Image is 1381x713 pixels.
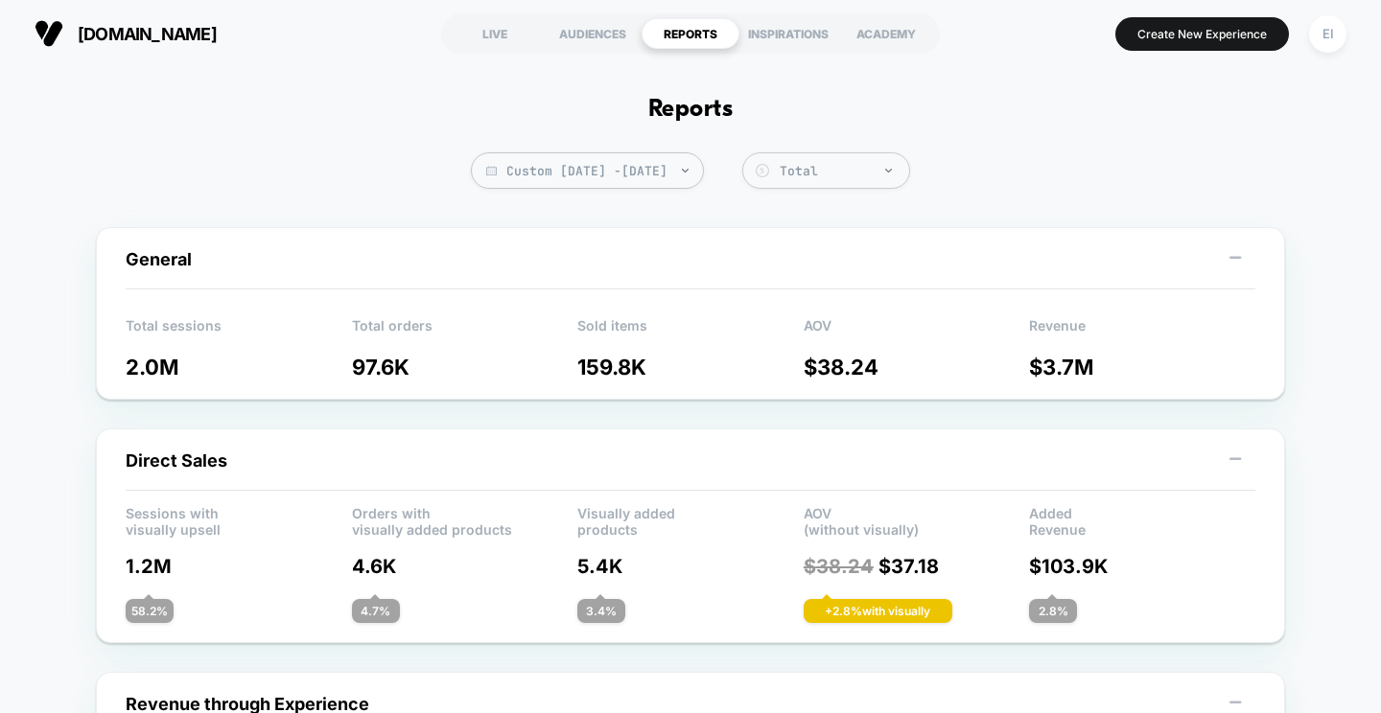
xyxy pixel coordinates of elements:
[804,599,952,623] div: + 2.8 % with visually
[126,450,227,471] span: Direct Sales
[352,555,578,578] p: 4.6K
[126,317,352,346] p: Total sessions
[446,18,544,49] div: LIVE
[804,555,874,578] span: $ 38.24
[1029,317,1255,346] p: Revenue
[1029,555,1255,578] p: $ 103.9K
[29,18,222,49] button: [DOMAIN_NAME]
[648,96,733,124] h1: Reports
[126,599,174,623] div: 58.2 %
[780,163,900,179] div: Total
[126,249,192,269] span: General
[760,166,764,175] tspan: $
[804,555,1030,578] p: $ 37.18
[642,18,739,49] div: REPORTS
[577,599,625,623] div: 3.4 %
[577,505,804,534] p: Visually added products
[682,169,689,172] img: end
[804,317,1030,346] p: AOV
[577,555,804,578] p: 5.4K
[577,355,804,379] p: 159.8K
[885,169,892,172] img: end
[577,317,804,346] p: Sold items
[1303,14,1352,54] button: EI
[739,18,837,49] div: INSPIRATIONS
[804,355,1030,379] p: $ 38.24
[1309,15,1346,53] div: EI
[1029,599,1077,623] div: 2.8 %
[352,317,578,346] p: Total orders
[486,166,497,175] img: calendar
[837,18,935,49] div: ACADEMY
[1029,505,1255,534] p: Added Revenue
[352,355,578,379] p: 97.6K
[804,505,1030,534] p: AOV (without visually)
[544,18,642,49] div: AUDIENCES
[78,24,217,44] span: [DOMAIN_NAME]
[1115,17,1289,51] button: Create New Experience
[471,152,704,189] span: Custom [DATE] - [DATE]
[126,555,352,578] p: 1.2M
[126,355,352,379] p: 2.0M
[35,19,63,48] img: Visually logo
[352,505,578,534] p: Orders with visually added products
[1029,355,1255,379] p: $ 3.7M
[126,505,352,534] p: Sessions with visually upsell
[352,599,400,623] div: 4.7 %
